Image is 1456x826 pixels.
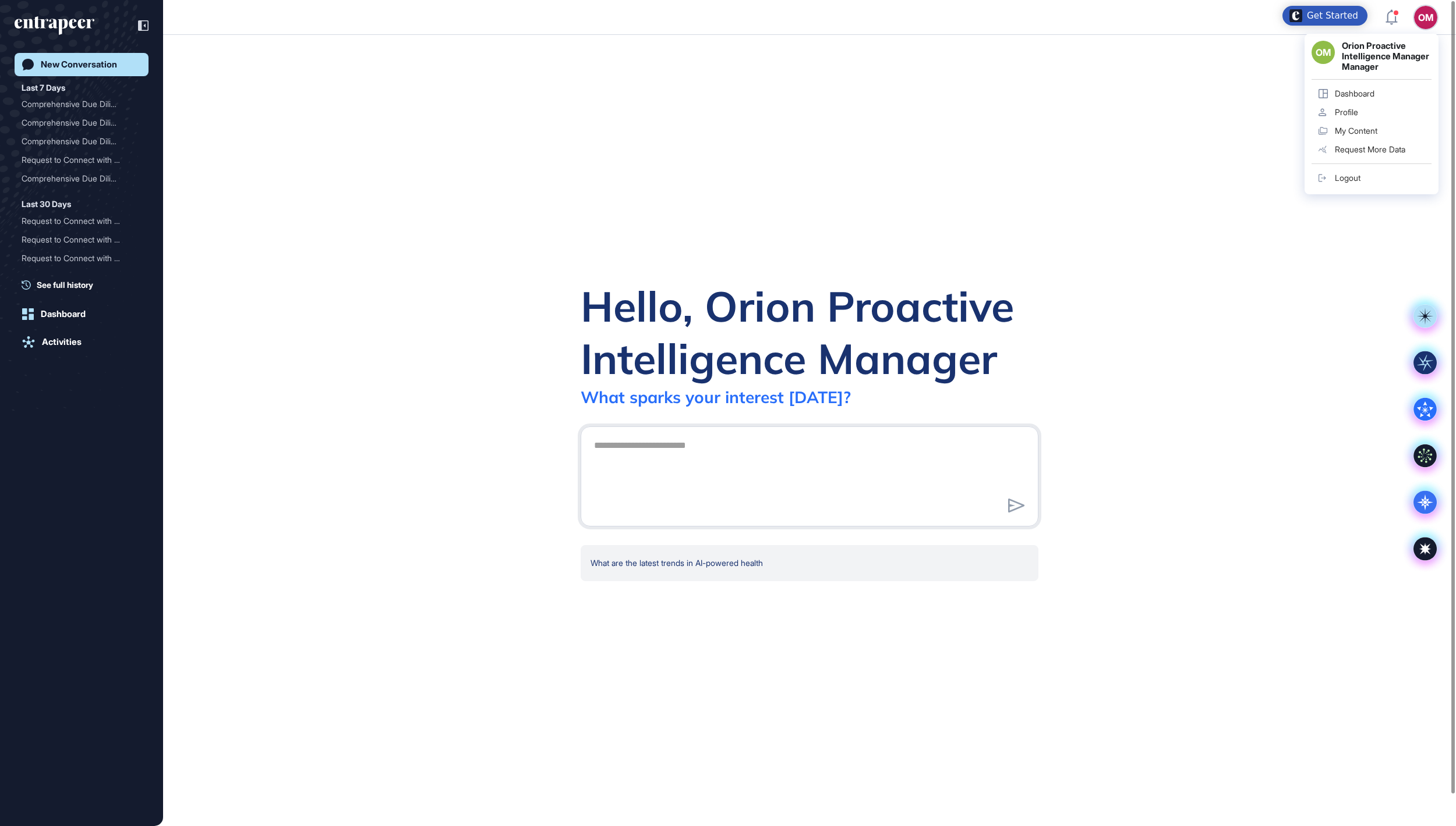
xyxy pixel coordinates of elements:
img: launcher-image-alternative-text [1289,9,1302,22]
div: Comprehensive Due Diligence Report for RARESUM in AI-Powered Healthtech: Market Insights, Competi... [22,95,142,113]
div: Comprehensive Due Diligen... [22,113,132,132]
a: Dashboard [15,302,149,326]
div: Comprehensive Due Diligence and Competitor Intelligence Report for ROBEFF in Autonomous Technolog... [22,132,142,151]
div: Request to Connect with Reese [22,230,142,249]
div: Request to Connect with R... [22,212,132,230]
div: Get Started [1307,10,1358,22]
div: Request to Connect with R... [22,230,132,249]
div: Open Get Started checklist [1282,6,1367,26]
div: Request to Connect with R... [22,268,132,286]
div: What are the latest trends in AI-powered health [581,545,1038,581]
a: New Conversation [15,53,149,76]
div: Comprehensive Due Diligen... [22,95,132,113]
div: New Conversation [41,59,117,70]
a: See full history [22,279,149,291]
button: OM [1414,6,1437,29]
div: Request to Connect with Reese [22,249,142,268]
div: Request to Connect with R... [22,151,132,169]
div: Request to Connect with Reese [22,151,142,169]
div: Request to Connect with R... [22,249,132,268]
span: See full history [37,279,93,291]
div: What sparks your interest [DATE]? [581,387,851,407]
div: Hello, Orion Proactive Intelligence Manager [581,280,1038,384]
div: Request to Connect with Reese [22,268,142,286]
div: Comprehensive Due Diligen... [22,132,132,151]
div: Comprehensive Due Diligence Report for ROBEFF in Autonomous Tech: Market Insights, Competitor Ana... [22,169,142,188]
div: Last 7 Days [22,81,65,95]
div: Comprehensive Due Diligen... [22,169,132,188]
div: Comprehensive Due Diligence and Competitor Intelligence Report for ROBEFF in Autonomous Tech [22,113,142,132]
div: Dashboard [41,309,86,319]
a: Activities [15,330,149,354]
div: entrapeer-logo [15,16,94,35]
div: Request to Connect with Reese [22,212,142,230]
div: Last 30 Days [22,197,71,211]
div: Activities [42,337,82,347]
